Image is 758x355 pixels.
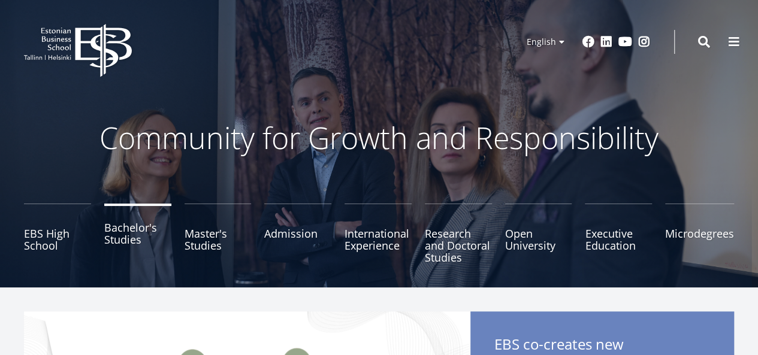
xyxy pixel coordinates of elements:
a: Instagram [638,36,650,48]
a: Linkedin [600,36,612,48]
a: Admission [264,204,331,263]
a: Master's Studies [185,204,252,263]
a: Youtube [618,36,632,48]
a: Executive Education [585,204,652,263]
a: Microdegrees [665,204,734,263]
a: Open University [505,204,572,263]
p: Community for Growth and Responsibility [62,120,697,156]
a: Bachelor's Studies [104,204,171,263]
a: EBS High School [24,204,91,263]
a: International Experience [345,204,412,263]
a: Research and Doctoral Studies [425,204,492,263]
a: Facebook [582,36,594,48]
